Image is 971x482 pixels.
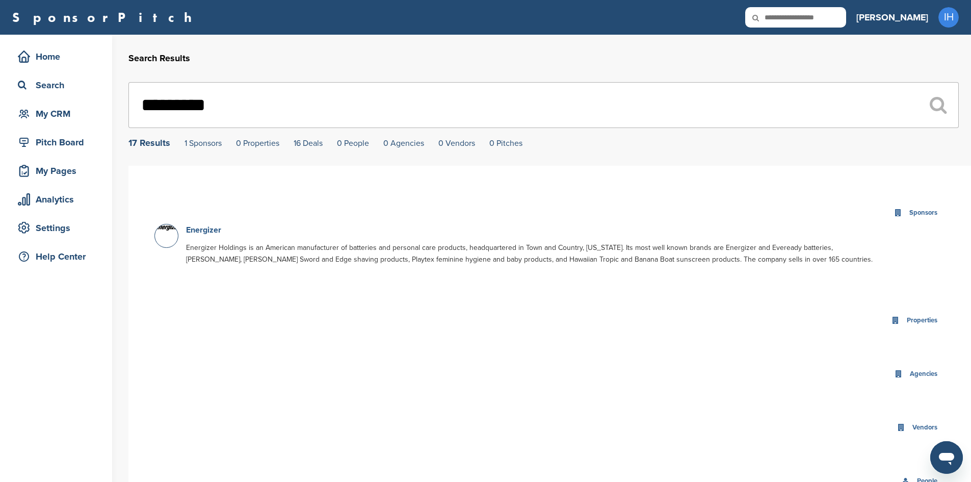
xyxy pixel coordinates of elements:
[907,368,940,380] div: Agencies
[15,247,102,266] div: Help Center
[383,138,424,148] a: 0 Agencies
[185,138,222,148] a: 1 Sponsors
[15,133,102,151] div: Pitch Board
[489,138,522,148] a: 0 Pitches
[10,216,102,240] a: Settings
[10,102,102,125] a: My CRM
[128,52,959,65] h2: Search Results
[12,11,198,24] a: SponsorPitch
[856,10,928,24] h3: [PERSON_NAME]
[10,188,102,211] a: Analytics
[907,207,940,219] div: Sponsors
[128,138,170,147] div: 17 Results
[15,105,102,123] div: My CRM
[15,76,102,94] div: Search
[294,138,323,148] a: 16 Deals
[10,45,102,68] a: Home
[930,441,963,474] iframe: Button to launch messaging window
[10,131,102,154] a: Pitch Board
[856,6,928,29] a: [PERSON_NAME]
[10,245,102,268] a: Help Center
[15,47,102,66] div: Home
[337,138,369,148] a: 0 People
[910,422,940,434] div: Vendors
[10,159,102,183] a: My Pages
[15,162,102,180] div: My Pages
[186,225,221,235] a: Energizer
[15,219,102,237] div: Settings
[236,138,279,148] a: 0 Properties
[15,190,102,209] div: Analytics
[10,73,102,97] a: Search
[904,315,940,326] div: Properties
[438,138,475,148] a: 0 Vendors
[155,224,180,231] img: Data
[938,7,959,28] span: IH
[186,242,887,265] p: Energizer Holdings is an American manufacturer of batteries and personal care products, headquart...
